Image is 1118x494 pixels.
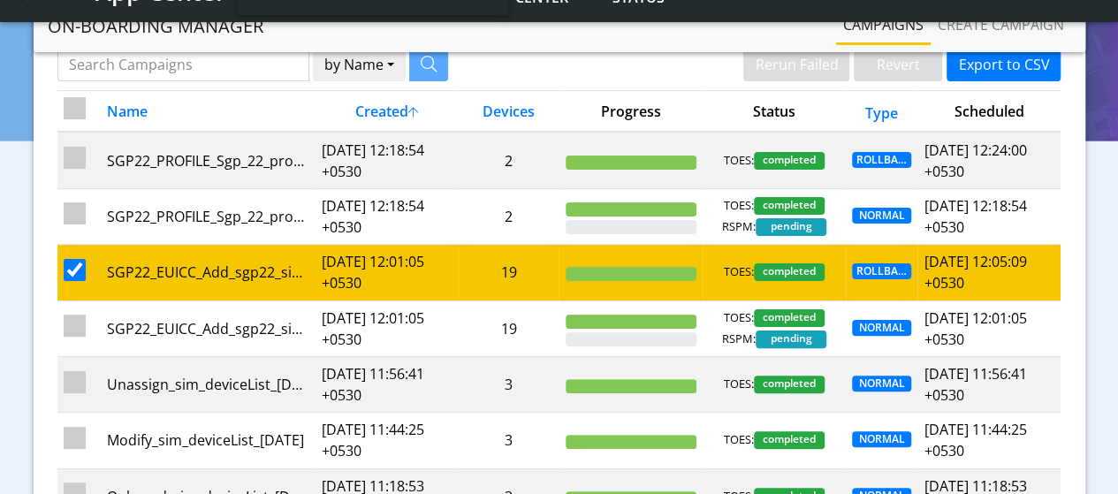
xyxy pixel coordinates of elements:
span: [DATE] 11:56:41 +0530 [924,364,1026,405]
span: NORMAL [852,376,911,391]
span: completed [754,431,825,449]
span: ROLLBACK [852,263,911,279]
span: NORMAL [852,208,911,224]
span: RSPM: [722,331,756,348]
td: 2 [459,188,559,244]
td: [DATE] 11:56:41 +0530 [316,356,459,412]
div: SGP22_PROFILE_Sgp_22_profile_assign_[DATE] [107,150,309,171]
span: [DATE] 11:44:25 +0530 [924,420,1026,460]
span: TOES: [724,431,754,449]
span: TOES: [724,309,754,327]
td: 19 [459,245,559,300]
a: Create campaign [931,7,1071,42]
button: Revert [854,48,942,81]
span: [DATE] 12:18:54 +0530 [924,196,1026,237]
span: completed [754,152,825,170]
span: ROLLBACK [852,152,911,168]
th: Name [100,91,315,133]
a: On-Boarding Manager [48,9,263,44]
div: SGP22_PROFILE_Sgp_22_profile_assign_[DATE] [107,206,309,227]
span: TOES: [724,152,754,170]
div: Modify_sim_deviceList_[DATE] [107,429,309,451]
span: [DATE] 12:01:05 +0530 [924,308,1026,349]
span: [DATE] 12:24:00 +0530 [924,141,1026,181]
td: [DATE] 12:18:54 +0530 [316,132,459,188]
td: [DATE] 11:44:25 +0530 [316,413,459,468]
a: Campaigns [836,7,931,42]
td: [DATE] 12:01:05 +0530 [316,300,459,356]
span: pending [756,331,826,348]
span: NORMAL [852,431,911,447]
div: SGP22_EUICC_Add_sgp22_sim_[DATE] [107,318,309,339]
td: [DATE] 12:01:05 +0530 [316,245,459,300]
button: Export to CSV [947,48,1061,81]
button: Rerun Failed [743,48,849,81]
td: 3 [459,413,559,468]
td: [DATE] 12:18:54 +0530 [316,188,459,244]
span: pending [756,218,826,236]
span: completed [754,263,825,281]
span: TOES: [724,197,754,215]
th: Created [316,91,459,133]
span: NORMAL [852,320,911,336]
span: [DATE] 12:05:09 +0530 [924,252,1026,293]
th: Type [846,91,917,133]
button: by Name [313,48,406,81]
span: TOES: [724,376,754,393]
th: Scheduled [917,91,1061,133]
th: Devices [459,91,559,133]
input: Search Campaigns [57,48,309,81]
th: Status [703,91,846,133]
span: RSPM: [722,218,756,236]
span: completed [754,309,825,327]
span: TOES: [724,263,754,281]
div: SGP22_EUICC_Add_sgp22_sim_[DATE] [107,262,309,283]
span: completed [754,197,825,215]
div: Unassign_sim_deviceList_[DATE] [107,374,309,395]
td: 3 [459,356,559,412]
td: 2 [459,132,559,188]
td: 19 [459,300,559,356]
th: Progress [559,91,702,133]
span: completed [754,376,825,393]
